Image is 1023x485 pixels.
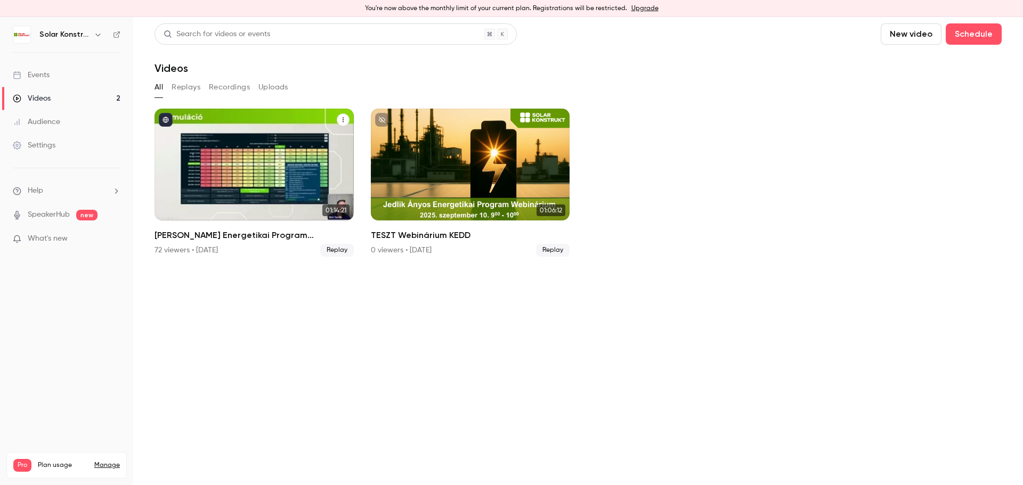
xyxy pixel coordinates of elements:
[28,185,43,196] span: Help
[536,244,570,257] span: Replay
[155,109,1002,257] ul: Videos
[631,4,659,13] a: Upgrade
[322,204,350,216] span: 01:14:21
[38,461,88,470] span: Plan usage
[13,93,51,104] div: Videos
[155,79,163,96] button: All
[76,210,98,220] span: new
[371,229,570,242] h2: TESZT Webinárium KEDD
[371,245,432,256] div: 0 viewers • [DATE]
[94,461,120,470] a: Manage
[13,26,30,43] img: Solar Konstrukt Kft.
[155,229,354,242] h2: [PERSON_NAME] Energetikai Program Webinárium
[946,23,1002,45] button: Schedule
[164,29,270,40] div: Search for videos or events
[159,113,173,127] button: published
[375,113,389,127] button: unpublished
[155,62,188,75] h1: Videos
[28,209,70,220] a: SpeakerHub
[371,109,570,257] li: TESZT Webinárium KEDD
[537,204,565,216] span: 01:06:12
[13,70,50,80] div: Events
[258,79,288,96] button: Uploads
[13,459,31,472] span: Pro
[155,109,354,257] a: 01:14:21[PERSON_NAME] Energetikai Program Webinárium72 viewers • [DATE]Replay
[209,79,250,96] button: Recordings
[172,79,200,96] button: Replays
[155,245,218,256] div: 72 viewers • [DATE]
[155,109,354,257] li: Jedlik Ányos Energetikai Program Webinárium
[155,23,1002,479] section: Videos
[371,109,570,257] a: 01:06:12TESZT Webinárium KEDD0 viewers • [DATE]Replay
[881,23,941,45] button: New video
[320,244,354,257] span: Replay
[13,140,55,151] div: Settings
[28,233,68,244] span: What's new
[13,117,60,127] div: Audience
[39,29,90,40] h6: Solar Konstrukt Kft.
[13,185,120,196] li: help-dropdown-opener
